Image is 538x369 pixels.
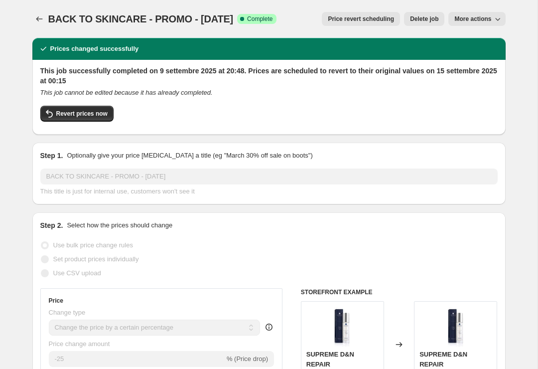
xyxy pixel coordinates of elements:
[448,12,505,26] button: More actions
[53,269,101,277] span: Use CSV upload
[40,220,63,230] h2: Step 2.
[49,297,63,305] h3: Price
[227,355,268,363] span: % (Price drop)
[53,255,139,263] span: Set product prices individually
[328,15,394,23] span: Price revert scheduling
[454,15,491,23] span: More actions
[247,15,272,23] span: Complete
[436,307,476,347] img: supreme-dn-repair-648824_80x.jpg
[48,13,234,24] span: BACK TO SKINCARE - PROMO - [DATE]
[40,187,195,195] span: This title is just for internal use, customers won't see it
[419,351,467,368] span: SUPREME D&N REPAIR
[40,151,63,161] h2: Step 1.
[50,44,139,54] h2: Prices changed successfully
[404,12,444,26] button: Delete job
[67,151,312,161] p: Optionally give your price [MEDICAL_DATA] a title (eg "March 30% off sale on boots")
[53,241,133,249] span: Use bulk price change rules
[49,351,225,367] input: -15
[264,322,274,332] div: help
[32,12,46,26] button: Price change jobs
[40,169,498,184] input: 30% off holiday sale
[49,309,86,316] span: Change type
[40,106,114,122] button: Revert prices now
[56,110,108,118] span: Revert prices now
[410,15,438,23] span: Delete job
[40,66,498,86] h2: This job successfully completed on 9 settembre 2025 at 20:48. Prices are scheduled to revert to t...
[67,220,172,230] p: Select how the prices should change
[49,340,110,348] span: Price change amount
[322,12,400,26] button: Price revert scheduling
[301,288,498,296] h6: STOREFRONT EXAMPLE
[306,351,354,368] span: SUPREME D&N REPAIR
[40,89,213,96] i: This job cannot be edited because it has already completed.
[322,307,362,347] img: supreme-dn-repair-648824_80x.jpg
